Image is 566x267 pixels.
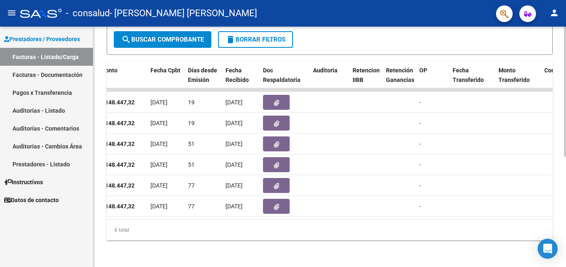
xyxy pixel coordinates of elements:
[383,62,416,98] datatable-header-cell: Retención Ganancias
[538,239,558,259] div: Open Intercom Messenger
[419,141,421,147] span: -
[4,178,43,187] span: Instructivos
[449,62,495,98] datatable-header-cell: Fecha Transferido
[188,120,195,126] span: 19
[150,203,168,210] span: [DATE]
[498,67,530,83] span: Monto Transferido
[188,141,195,147] span: 51
[188,203,195,210] span: 77
[225,35,235,44] mat-icon: delete
[185,62,222,98] datatable-header-cell: Días desde Emisión
[121,36,204,43] span: Buscar Comprobante
[225,161,243,168] span: [DATE]
[100,203,135,210] strong: $ 148.447,32
[263,67,301,83] span: Doc Respaldatoria
[225,67,249,83] span: Fecha Recibido
[419,182,421,189] span: -
[349,62,383,98] datatable-header-cell: Retencion IIBB
[225,203,243,210] span: [DATE]
[150,99,168,106] span: [DATE]
[495,62,541,98] datatable-header-cell: Monto Transferido
[225,99,243,106] span: [DATE]
[100,141,135,147] strong: $ 148.447,32
[188,67,217,83] span: Días desde Emisión
[386,67,414,83] span: Retención Ganancias
[150,161,168,168] span: [DATE]
[4,35,80,44] span: Prestadores / Proveedores
[100,99,135,106] strong: $ 148.447,32
[419,67,427,74] span: OP
[453,67,484,83] span: Fecha Transferido
[100,182,135,189] strong: $ 148.447,32
[4,195,59,205] span: Datos de contacto
[188,99,195,106] span: 19
[353,67,380,83] span: Retencion IIBB
[147,62,185,98] datatable-header-cell: Fecha Cpbt
[416,62,449,98] datatable-header-cell: OP
[218,31,293,48] button: Borrar Filtros
[100,120,135,126] strong: $ 148.447,32
[419,99,421,106] span: -
[150,182,168,189] span: [DATE]
[110,4,257,22] span: - [PERSON_NAME] [PERSON_NAME]
[419,120,421,126] span: -
[225,120,243,126] span: [DATE]
[150,67,180,74] span: Fecha Cpbt
[150,141,168,147] span: [DATE]
[107,220,553,240] div: 6 total
[225,141,243,147] span: [DATE]
[419,203,421,210] span: -
[121,35,131,44] mat-icon: search
[419,161,421,168] span: -
[188,182,195,189] span: 77
[100,67,118,74] span: Monto
[66,4,110,22] span: - consalud
[114,31,211,48] button: Buscar Comprobante
[549,8,559,18] mat-icon: person
[100,161,135,168] strong: $ 148.447,32
[150,120,168,126] span: [DATE]
[225,36,286,43] span: Borrar Filtros
[225,182,243,189] span: [DATE]
[260,62,310,98] datatable-header-cell: Doc Respaldatoria
[188,161,195,168] span: 51
[313,67,338,74] span: Auditoria
[222,62,260,98] datatable-header-cell: Fecha Recibido
[7,8,17,18] mat-icon: menu
[97,62,147,98] datatable-header-cell: Monto
[310,62,349,98] datatable-header-cell: Auditoria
